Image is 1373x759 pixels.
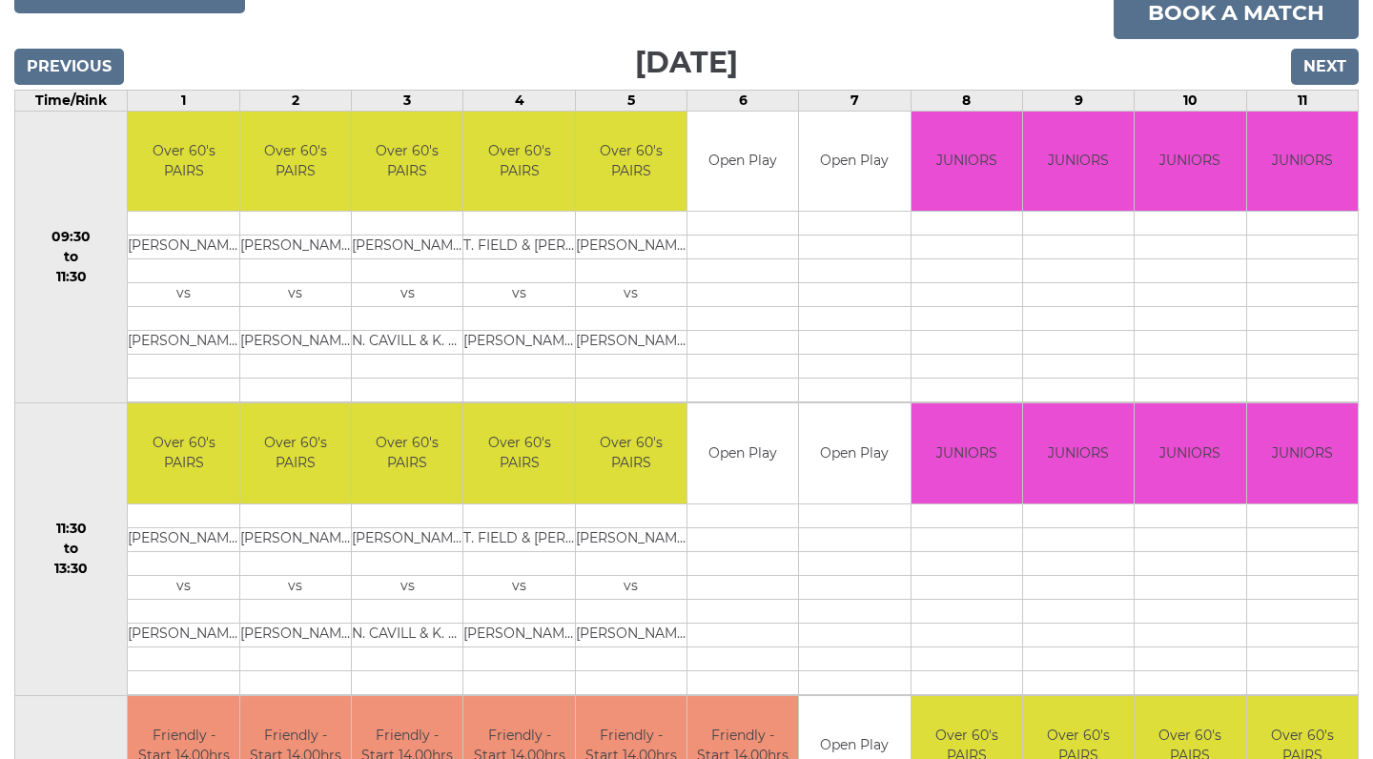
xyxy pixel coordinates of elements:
td: JUNIORS [1023,112,1134,212]
td: JUNIORS [1135,403,1245,503]
td: Over 60's PAIRS [352,112,462,212]
td: JUNIORS [1247,403,1358,503]
input: Previous [14,49,124,85]
td: 8 [911,90,1022,111]
td: 7 [799,90,911,111]
td: JUNIORS [1135,112,1245,212]
td: 4 [463,90,575,111]
td: N. CAVILL & K. JOY [352,623,462,646]
td: 9 [1022,90,1134,111]
td: vs [352,575,462,599]
td: 6 [687,90,799,111]
td: Open Play [799,112,910,212]
td: 10 [1135,90,1246,111]
td: vs [128,283,238,307]
td: [PERSON_NAME] & [PERSON_NAME] [352,527,462,551]
td: JUNIORS [912,403,1022,503]
td: JUNIORS [912,112,1022,212]
td: vs [463,575,574,599]
td: Over 60's PAIRS [128,112,238,212]
td: [PERSON_NAME] & [PERSON_NAME] [240,236,351,259]
td: [PERSON_NAME] & R. SENIOR [463,331,574,355]
td: T. FIELD & [PERSON_NAME] [463,527,574,551]
td: vs [576,283,686,307]
td: [PERSON_NAME] & [PERSON_NAME] [576,623,686,646]
td: 1 [128,90,239,111]
td: [PERSON_NAME] & [PERSON_NAME] [576,236,686,259]
td: vs [576,575,686,599]
td: vs [463,283,574,307]
td: [PERSON_NAME] & [PERSON_NAME] [128,623,238,646]
td: [PERSON_NAME] & [PERSON_NAME] [576,331,686,355]
td: vs [240,575,351,599]
td: Over 60's PAIRS [463,112,574,212]
td: vs [240,283,351,307]
td: N. CAVILL & K. JOY [352,331,462,355]
td: T. FIELD & [PERSON_NAME] [463,236,574,259]
td: Open Play [799,403,910,503]
td: Over 60's PAIRS [240,403,351,503]
td: [PERSON_NAME] & [PERSON_NAME] [128,236,238,259]
td: [PERSON_NAME] & [PERSON_NAME] [240,623,351,646]
td: [PERSON_NAME] & [PERSON_NAME] [128,331,238,355]
td: JUNIORS [1247,112,1358,212]
td: Open Play [687,112,798,212]
td: [PERSON_NAME] & R. SENIOR [463,623,574,646]
td: 5 [575,90,686,111]
td: [PERSON_NAME] & [PERSON_NAME] [240,527,351,551]
td: 3 [352,90,463,111]
td: 2 [239,90,351,111]
td: 11 [1246,90,1358,111]
td: [PERSON_NAME] & [PERSON_NAME] [240,331,351,355]
td: vs [128,575,238,599]
td: vs [352,283,462,307]
td: [PERSON_NAME] & [PERSON_NAME] [128,527,238,551]
td: [PERSON_NAME] & [PERSON_NAME] [352,236,462,259]
td: Time/Rink [15,90,128,111]
td: Over 60's PAIRS [463,403,574,503]
td: Over 60's PAIRS [576,403,686,503]
td: Over 60's PAIRS [128,403,238,503]
td: 11:30 to 13:30 [15,403,128,696]
td: Over 60's PAIRS [240,112,351,212]
td: JUNIORS [1023,403,1134,503]
td: Open Play [687,403,798,503]
td: Over 60's PAIRS [352,403,462,503]
td: [PERSON_NAME] & [PERSON_NAME] [576,527,686,551]
td: 09:30 to 11:30 [15,111,128,403]
input: Next [1291,49,1359,85]
td: Over 60's PAIRS [576,112,686,212]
